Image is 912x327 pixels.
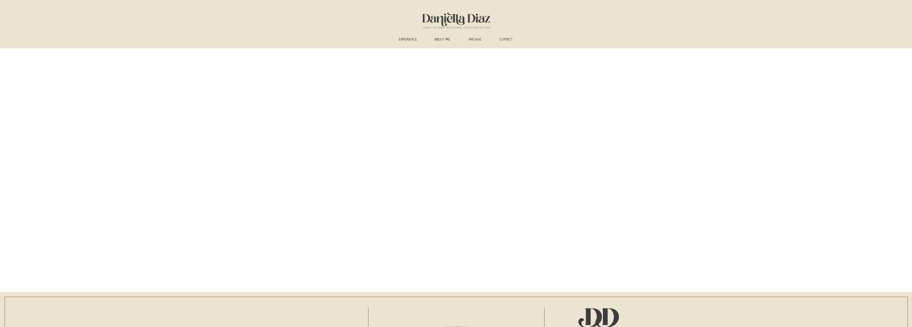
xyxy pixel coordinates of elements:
[396,38,420,43] a: experience
[465,38,486,43] a: ARCHIVE
[430,38,455,43] a: ABOUT ME
[496,38,517,43] a: CONTACT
